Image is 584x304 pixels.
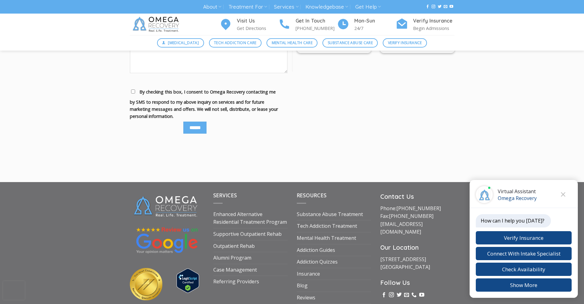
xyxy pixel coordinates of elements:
[354,25,396,32] p: 24/7
[411,292,416,298] a: Call us
[213,209,288,228] a: Enhanced Alternative Residential Treatment Program
[130,14,184,35] img: Omega Recovery
[296,25,337,32] p: [PHONE_NUMBER]
[177,277,199,284] a: Verify LegitScript Approval for www.omegarecovery.org
[383,38,427,48] a: Verify Insurance
[426,5,429,9] a: Follow on Facebook
[388,40,422,46] span: Verify Insurance
[213,228,282,240] a: Supportive Outpatient Rehab
[432,5,435,9] a: Follow on Instagram
[131,90,135,94] input: By checking this box, I consent to Omega Recovery contacting me by SMS to respond to my above inq...
[297,209,363,220] a: Substance Abuse Treatment
[413,25,454,32] p: Begin Admissions
[130,36,288,73] textarea: Your message (optional)
[237,25,278,32] p: Get Directions
[213,192,237,199] span: Services
[396,205,441,212] a: [PHONE_NUMBER]
[209,38,262,48] a: Tech Addiction Care
[3,281,25,300] iframe: reCAPTCHA
[438,5,441,9] a: Follow on Twitter
[297,192,327,199] span: Resources
[444,5,447,9] a: Send us an email
[450,5,453,9] a: Follow on YouTube
[380,193,414,200] strong: Contact Us
[213,252,251,264] a: Alumni Program
[380,243,454,252] h3: Our Location
[130,89,278,119] span: By checking this box, I consent to Omega Recovery contacting me by SMS to respond to my above inq...
[297,280,308,292] a: Blog
[419,292,424,298] a: Follow on YouTube
[228,1,267,13] a: Treatment For
[168,40,199,46] span: [MEDICAL_DATA]
[213,276,259,288] a: Referring Providers
[177,269,199,293] img: Verify Approval for www.omegarecovery.org
[220,17,278,32] a: Visit Us Get Directions
[203,1,221,13] a: About
[397,292,402,298] a: Follow on Twitter
[355,1,381,13] a: Get Help
[297,256,338,268] a: Addiction Quizzes
[404,292,409,298] a: Send us an email
[382,292,386,298] a: Follow on Facebook
[297,292,315,304] a: Reviews
[213,240,255,252] a: Outpatient Rehab
[266,38,318,48] a: Mental Health Care
[272,40,313,46] span: Mental Health Care
[214,40,257,46] span: Tech Addiction Care
[296,17,337,25] h4: Get In Touch
[297,220,357,232] a: Tech Addiction Treatment
[213,264,257,276] a: Case Management
[157,38,204,48] a: [MEDICAL_DATA]
[322,38,378,48] a: Substance Abuse Care
[328,40,373,46] span: Substance Abuse Care
[237,17,278,25] h4: Visit Us
[389,292,394,298] a: Follow on Instagram
[380,256,430,271] a: [STREET_ADDRESS][GEOGRAPHIC_DATA]
[297,244,335,256] a: Addiction Guides
[380,221,423,235] a: [EMAIL_ADDRESS][DOMAIN_NAME]
[380,205,454,236] p: Phone: Fax:
[396,17,454,32] a: Verify Insurance Begin Admissions
[305,1,348,13] a: Knowledgebase
[297,232,356,244] a: Mental Health Treatment
[389,213,433,219] a: [PHONE_NUMBER]
[130,29,288,77] label: Your message (optional)
[354,17,396,25] h4: Mon-Sun
[274,1,298,13] a: Services
[413,17,454,25] h4: Verify Insurance
[297,268,320,280] a: Insurance
[278,17,337,32] a: Get In Touch [PHONE_NUMBER]
[380,278,454,288] h3: Follow Us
